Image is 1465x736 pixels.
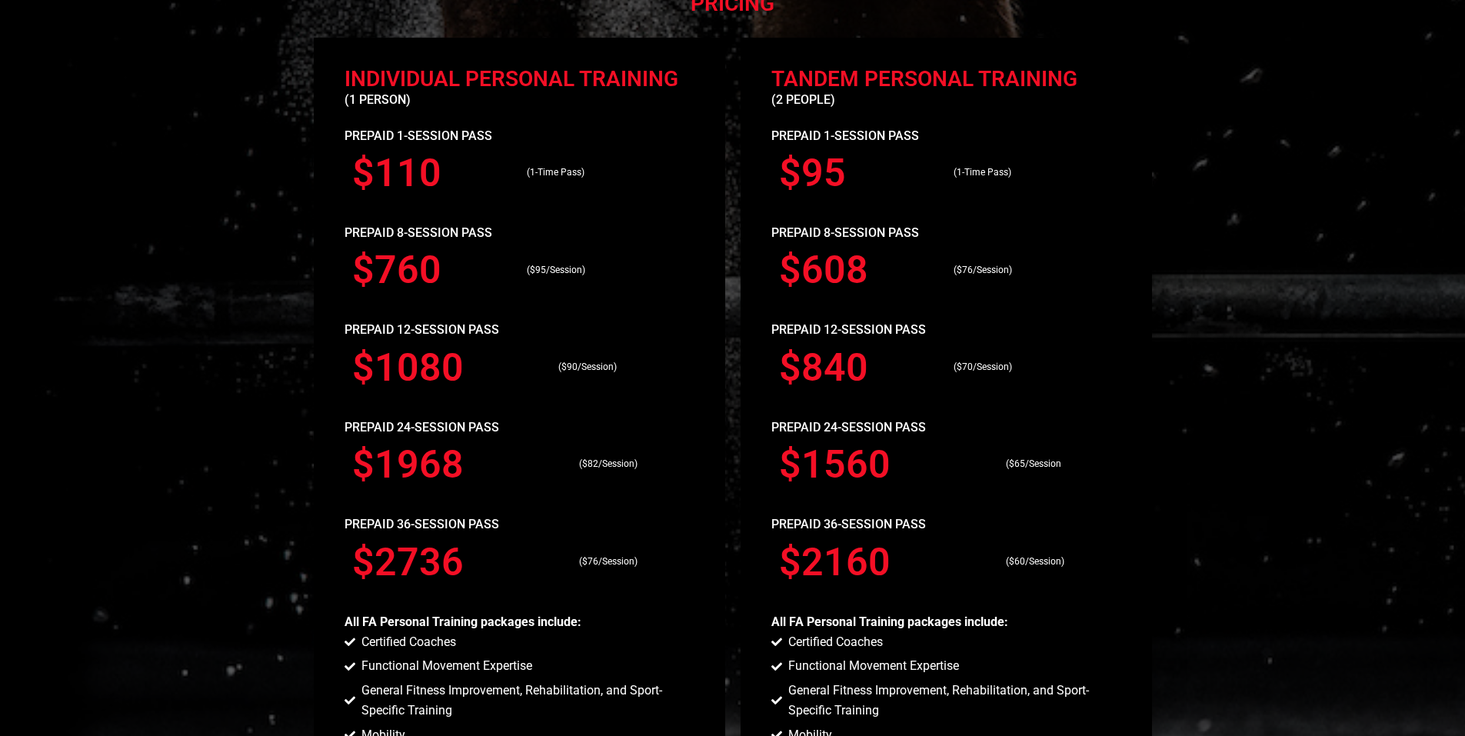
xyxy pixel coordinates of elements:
span: Certified Coaches [358,632,456,652]
b: All FA Personal Training packages include: [345,614,581,629]
h2: Tandem Personal Training [771,68,1121,90]
h3: $95 [779,154,939,192]
p: PREPAID 24-SESSION PASs [771,418,1121,438]
span: Functional Movement Expertise [784,656,959,676]
p: ($82/Session) [579,457,686,472]
span: General Fitness Improvement, Rehabilitation, and Sport-Specific Training [784,681,1121,721]
p: ($90/Session) [558,360,687,375]
h3: $1560 [779,445,991,484]
p: Prepaid 1-Session Pass [345,126,694,146]
p: PREPAID 36-SESSION PASS [771,515,1121,535]
p: ($65/Session [1006,457,1113,472]
h3: $608 [779,251,939,289]
p: ($95/Session) [527,263,686,278]
p: (2 People) [771,90,1121,110]
p: PREPAID 12-SESSION PASS [771,320,1121,340]
h3: $110 [352,154,512,192]
p: (1 person) [345,90,694,110]
b: All FA Personal Training packages include: [771,614,1008,629]
p: (1-Time Pass) [527,165,686,181]
h3: $2736 [352,543,564,581]
span: Functional Movement Expertise [358,656,532,676]
p: ($70/Session) [954,360,1113,375]
p: PREPAID 24-SESSION PASs [345,418,694,438]
span: Certified Coaches [784,632,883,652]
p: ($76/Session) [954,263,1113,278]
h3: $760 [352,251,512,289]
span: General Fitness Improvement, Rehabilitation, and Sport-Specific Training [358,681,694,721]
h3: $1968 [352,445,564,484]
p: PREPAID 12-SESSION PASS [345,320,694,340]
p: PREPAID 8-SESSION PASS [771,223,1121,243]
p: PREPAID 8-SESSION PASS [345,223,694,243]
h3: $1080 [352,348,543,387]
h3: $2160 [779,543,991,581]
p: Prepaid 1-Session Pass [771,126,1121,146]
p: PREPAID 36-SESSION PASS [345,515,694,535]
p: (1-Time Pass) [954,165,1113,181]
h2: individual Personal Training [345,68,694,90]
p: ($60/Session) [1006,554,1113,570]
h3: $840 [779,348,939,387]
p: ($76/Session) [579,554,686,570]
